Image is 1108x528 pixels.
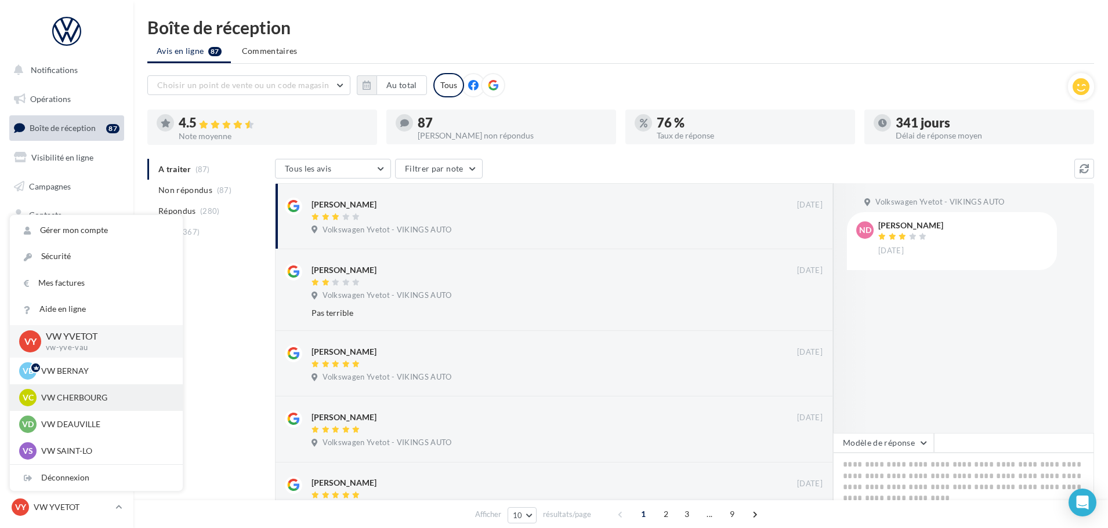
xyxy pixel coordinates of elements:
[7,232,126,256] a: Médiathèque
[147,19,1094,36] div: Boîte de réception
[179,132,368,140] div: Note moyenne
[7,261,126,285] a: Calendrier
[797,265,823,276] span: [DATE]
[323,225,451,235] span: Volkswagen Yvetot - VIKINGS AUTO
[10,270,183,296] a: Mes factures
[7,87,126,111] a: Opérations
[9,496,124,518] a: VY VW YVETOT
[41,445,169,457] p: VW SAINT-LO
[312,264,376,276] div: [PERSON_NAME]
[896,116,1085,129] div: 341 jours
[678,505,696,523] span: 3
[797,200,823,210] span: [DATE]
[723,505,741,523] span: 9
[797,347,823,358] span: [DATE]
[7,58,122,82] button: Notifications
[29,210,61,220] span: Contacts
[147,75,350,95] button: Choisir un point de vente ou un code magasin
[30,94,71,104] span: Opérations
[158,184,212,196] span: Non répondus
[46,343,164,353] p: vw-yve-vau
[312,346,376,358] div: [PERSON_NAME]
[106,124,120,133] div: 87
[418,132,607,140] div: [PERSON_NAME] non répondus
[657,505,675,523] span: 2
[22,418,34,430] span: VD
[376,75,427,95] button: Au total
[23,445,33,457] span: VS
[285,163,332,173] span: Tous les avis
[395,159,483,179] button: Filtrer par note
[312,199,376,210] div: [PERSON_NAME]
[323,290,451,301] span: Volkswagen Yvetot - VIKINGS AUTO
[833,433,934,453] button: Modèle de réponse
[29,181,71,191] span: Campagnes
[7,203,126,227] a: Contacts
[700,505,719,523] span: ...
[513,511,523,520] span: 10
[10,296,183,322] a: Aide en ligne
[31,65,78,75] span: Notifications
[41,418,169,430] p: VW DEAUVILLE
[30,123,96,133] span: Boîte de réception
[7,145,126,170] a: Visibilité en ligne
[23,365,34,377] span: VB
[878,221,943,230] div: [PERSON_NAME]
[24,334,37,348] span: VY
[323,372,451,383] span: Volkswagen Yvetot - VIKINGS AUTO
[10,243,183,270] a: Sécurité
[217,185,231,195] span: (87)
[10,465,183,491] div: Déconnexion
[180,227,200,236] span: (367)
[41,392,169,403] p: VW CHERBOURG
[357,75,427,95] button: Au total
[158,205,196,217] span: Répondus
[1069,489,1096,516] div: Open Intercom Messenger
[312,412,376,423] div: [PERSON_NAME]
[433,73,464,97] div: Tous
[23,392,34,403] span: VC
[508,507,537,523] button: 10
[634,505,653,523] span: 1
[7,115,126,140] a: Boîte de réception87
[657,132,846,140] div: Taux de réponse
[797,479,823,489] span: [DATE]
[10,217,183,243] a: Gérer mon compte
[41,365,169,377] p: VW BERNAY
[275,159,391,179] button: Tous les avis
[797,413,823,423] span: [DATE]
[31,152,93,162] span: Visibilité en ligne
[242,45,298,57] span: Commentaires
[312,307,747,319] div: Pas terrible
[859,224,871,236] span: ND
[875,197,1004,207] span: Volkswagen Yvetot - VIKINGS AUTO
[7,174,126,199] a: Campagnes
[157,80,329,90] span: Choisir un point de vente ou un code magasin
[878,246,904,256] span: [DATE]
[896,132,1085,140] div: Délai de réponse moyen
[418,116,607,129] div: 87
[323,438,451,448] span: Volkswagen Yvetot - VIKINGS AUTO
[312,477,376,489] div: [PERSON_NAME]
[46,330,164,343] p: VW YVETOT
[475,509,501,520] span: Afficher
[200,206,220,216] span: (280)
[7,289,126,323] a: PLV et print personnalisable
[657,116,846,129] div: 76 %
[543,509,591,520] span: résultats/page
[179,116,368,130] div: 4.5
[15,501,26,513] span: VY
[34,501,111,513] p: VW YVETOT
[7,328,126,362] a: Campagnes DataOnDemand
